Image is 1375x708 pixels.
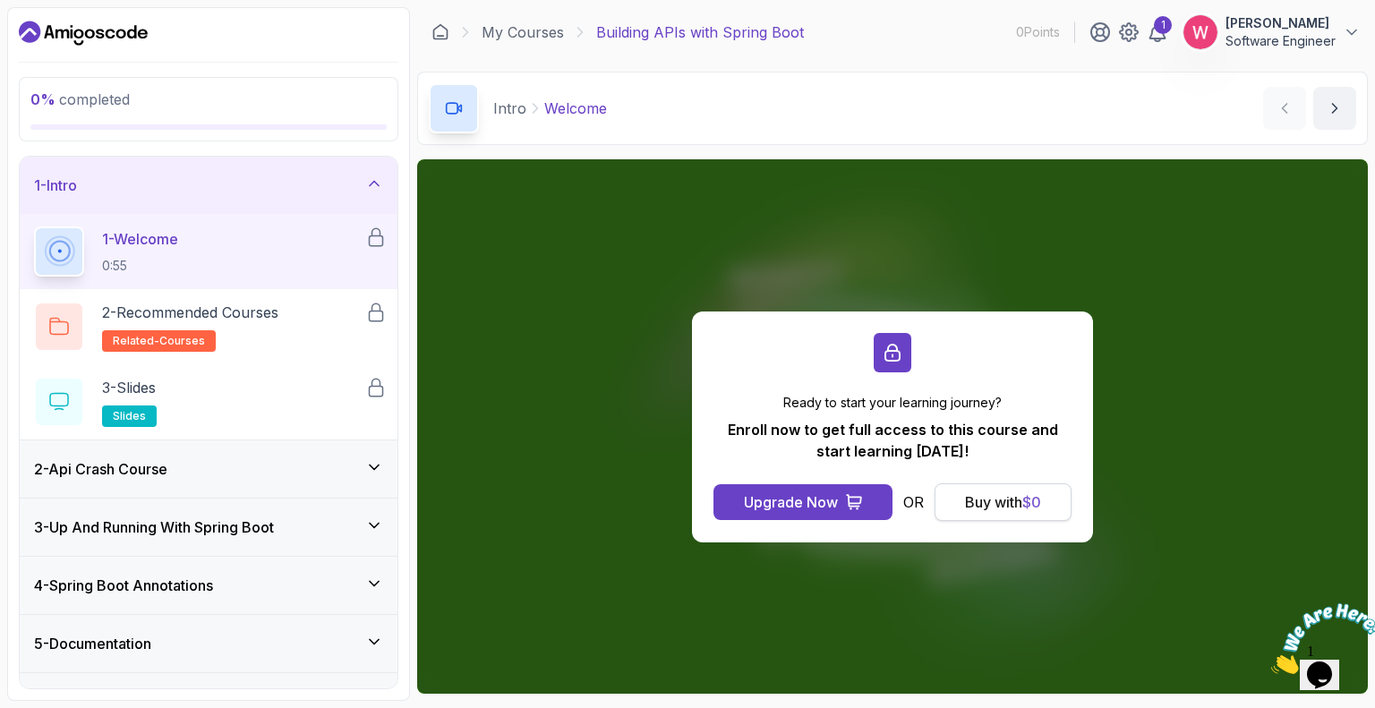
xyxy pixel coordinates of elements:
a: My Courses [482,21,564,43]
iframe: chat widget [1264,596,1375,681]
button: 3-Up And Running With Spring Boot [20,499,397,556]
p: 3 - Slides [102,377,156,398]
div: Buy with [965,491,1041,513]
p: Intro [493,98,526,119]
button: 4-Spring Boot Annotations [20,557,397,614]
p: [PERSON_NAME] [1226,14,1336,32]
p: Building APIs with Spring Boot [596,21,804,43]
p: Ready to start your learning journey? [713,394,1072,412]
span: slides [113,409,146,423]
p: OR [903,491,924,513]
a: 1 [1147,21,1168,43]
img: Chat attention grabber [7,7,118,78]
span: 0 % [30,90,56,108]
p: Enroll now to get full access to this course and start learning [DATE]! [713,419,1072,462]
p: Welcome [544,98,607,119]
button: user profile image[PERSON_NAME]Software Engineer [1183,14,1361,50]
h3: 3 - Up And Running With Spring Boot [34,516,274,538]
span: completed [30,90,130,108]
button: 5-Documentation [20,615,397,672]
p: 0 Points [1016,23,1060,41]
h3: 5 - Documentation [34,633,151,654]
div: Upgrade Now [744,491,838,513]
button: 2-Recommended Coursesrelated-courses [34,302,383,352]
img: user profile image [1183,15,1217,49]
p: 2 - Recommended Courses [102,302,278,323]
p: 0:55 [102,257,178,275]
button: 3-Slidesslides [34,377,383,427]
button: Upgrade Now [713,484,892,520]
button: Buy with$0 [935,483,1072,521]
button: previous content [1263,87,1306,130]
div: 1 [1154,16,1172,34]
p: 1 - Welcome [102,228,178,250]
button: 2-Api Crash Course [20,440,397,498]
a: Dashboard [431,23,449,41]
h3: 4 - Spring Boot Annotations [34,575,213,596]
h3: 1 - Intro [34,175,77,196]
button: 1-Intro [20,157,397,214]
span: related-courses [113,334,205,348]
button: 1-Welcome0:55 [34,226,383,277]
a: Dashboard [19,19,148,47]
button: next content [1313,87,1356,130]
h3: 2 - Api Crash Course [34,458,167,480]
p: Software Engineer [1226,32,1336,50]
span: $ 0 [1022,493,1041,511]
span: 1 [7,7,14,22]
